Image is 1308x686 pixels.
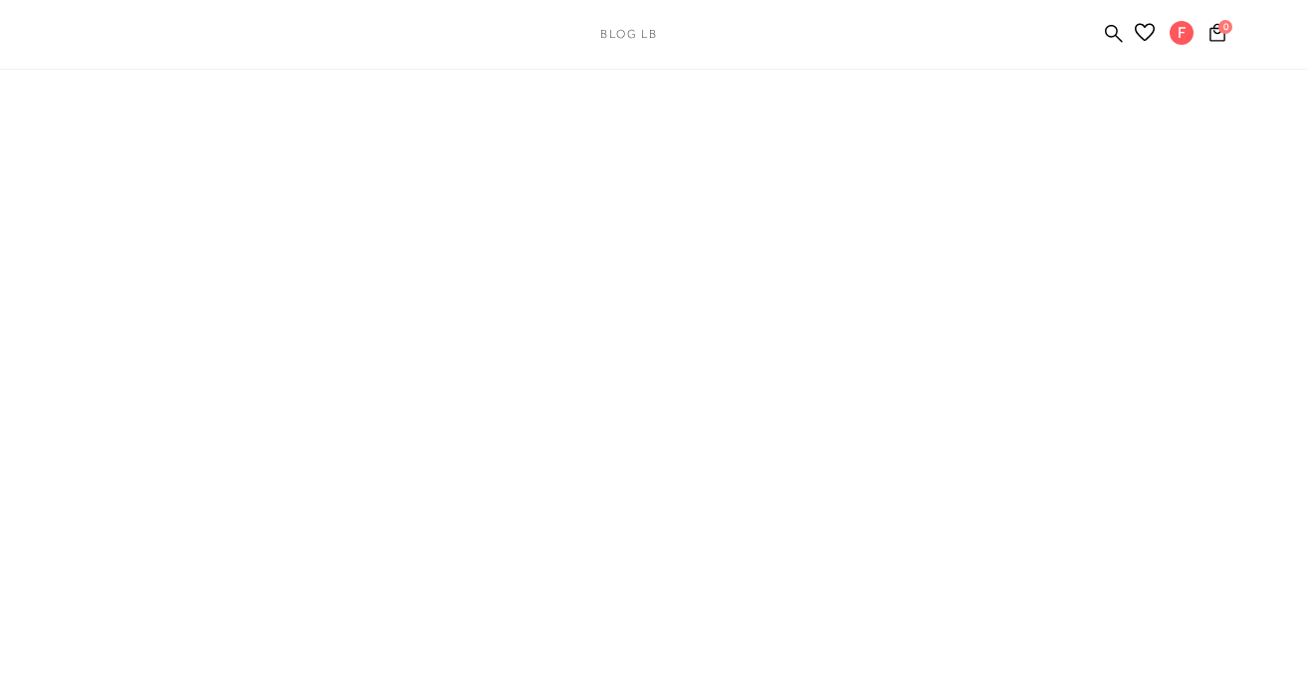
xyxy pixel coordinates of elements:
button: F [1161,20,1203,51]
button: 0 [1203,22,1231,49]
span: 0 [1218,20,1232,34]
span: F [1170,21,1194,45]
span: BLOG LB [600,27,658,41]
a: BLOG LB [600,16,658,53]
